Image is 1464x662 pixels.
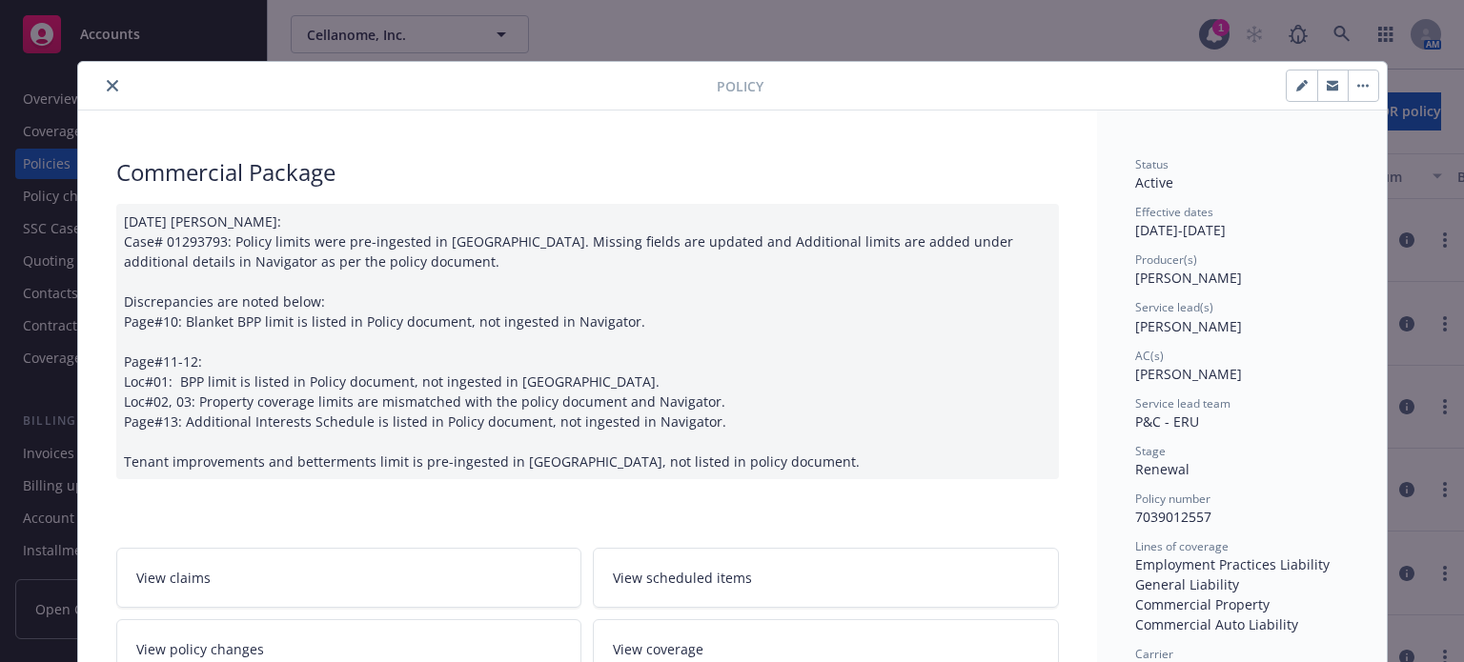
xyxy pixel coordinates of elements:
span: [PERSON_NAME] [1135,317,1242,335]
span: P&C - ERU [1135,412,1199,431]
span: View coverage [613,639,703,659]
div: Commercial Property [1135,594,1349,614]
a: View claims [116,548,582,608]
span: Policy [717,76,763,96]
div: Commercial Auto Liability [1135,614,1349,634]
div: [DATE] - [DATE] [1135,204,1349,240]
span: Lines of coverage [1135,538,1229,554]
span: [PERSON_NAME] [1135,365,1242,383]
div: [DATE] [PERSON_NAME]: Case# 01293793: Policy limits were pre-ingested in [GEOGRAPHIC_DATA]. Missi... [116,204,1059,479]
span: Service lead(s) [1135,299,1213,315]
span: [PERSON_NAME] [1135,269,1242,287]
span: 7039012557 [1135,508,1211,526]
span: Producer(s) [1135,251,1197,268]
button: close [101,74,124,97]
div: General Liability [1135,574,1349,594]
span: Stage [1135,443,1166,459]
a: View scheduled items [593,548,1059,608]
span: Policy number [1135,491,1210,507]
span: AC(s) [1135,348,1164,364]
span: Active [1135,173,1173,191]
span: Effective dates [1135,204,1213,220]
div: Commercial Package [116,156,1059,189]
span: View scheduled items [613,568,752,588]
span: Carrier [1135,646,1173,662]
div: Employment Practices Liability [1135,554,1349,574]
span: View policy changes [136,639,264,659]
span: View claims [136,568,211,588]
span: Renewal [1135,460,1189,478]
span: Status [1135,156,1169,172]
span: Service lead team [1135,395,1230,411]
